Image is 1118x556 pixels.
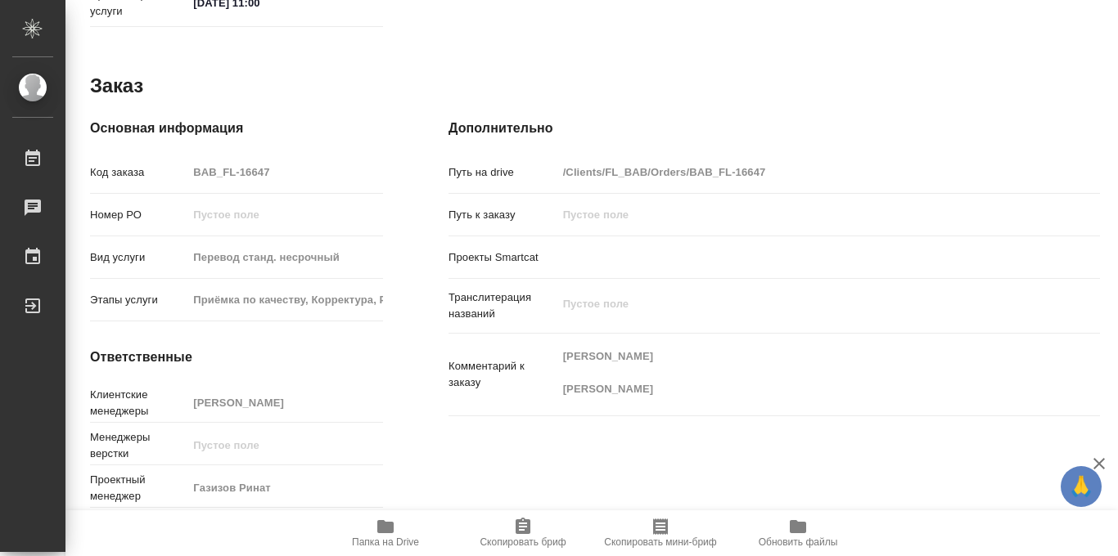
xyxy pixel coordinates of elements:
p: Путь к заказу [449,207,557,223]
span: 🙏 [1067,469,1095,504]
textarea: [PERSON_NAME] [PERSON_NAME] [557,343,1046,403]
p: Проектный менеджер [90,472,187,504]
button: Скопировать бриф [454,510,592,556]
h4: Основная информация [90,119,383,138]
input: Пустое поле [187,203,383,226]
button: 🙏 [1061,466,1102,507]
button: Обновить файлы [729,510,867,556]
p: Проекты Smartcat [449,249,557,266]
p: Клиентские менеджеры [90,387,187,419]
p: Путь на drive [449,164,557,181]
h4: Дополнительно [449,119,1100,138]
p: Код заказа [90,164,187,181]
button: Папка на Drive [317,510,454,556]
input: Пустое поле [187,288,383,312]
span: Папка на Drive [352,536,419,548]
h4: Ответственные [90,347,383,367]
span: Скопировать мини-бриф [604,536,716,548]
input: Пустое поле [557,160,1046,184]
input: Пустое поле [187,391,383,415]
button: Скопировать мини-бриф [592,510,729,556]
span: Обновить файлы [759,536,838,548]
p: Менеджеры верстки [90,429,187,462]
p: Комментарий к заказу [449,358,557,391]
input: Пустое поле [187,160,383,184]
input: Пустое поле [187,433,383,457]
p: Вид услуги [90,249,187,266]
input: Пустое поле [187,476,383,500]
input: Пустое поле [557,203,1046,226]
p: Транслитерация названий [449,289,557,322]
span: Скопировать бриф [480,536,566,548]
p: Этапы услуги [90,292,187,308]
input: Пустое поле [187,245,383,269]
h2: Заказ [90,73,143,99]
p: Номер РО [90,207,187,223]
